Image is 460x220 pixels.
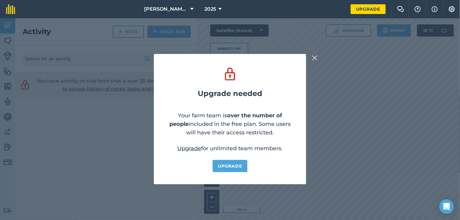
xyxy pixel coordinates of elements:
img: svg+xml;base64,PHN2ZyB4bWxucz0iaHR0cDovL3d3dy53My5vcmcvMjAwMC9zdmciIHdpZHRoPSIxNyIgaGVpZ2h0PSIxNy... [432,5,438,13]
strong: over the number of people [169,112,282,127]
img: svg+xml;base64,PHN2ZyB4bWxucz0iaHR0cDovL3d3dy53My5vcmcvMjAwMC9zdmciIHdpZHRoPSIyMiIgaGVpZ2h0PSIzMC... [312,54,317,62]
img: A question mark icon [414,6,421,12]
p: Your farm team is included in the free plan. Some users will have their access restricted. [166,111,294,137]
a: Upgrade [213,160,248,172]
img: fieldmargin Logo [6,4,15,14]
img: A cog icon [448,6,455,12]
p: for unlimited team members. [178,144,283,153]
img: Two speech bubbles overlapping with the left bubble in the forefront [397,6,404,12]
div: Open Intercom Messenger [439,199,454,214]
a: Upgrade [178,145,201,152]
span: [PERSON_NAME] Farm [144,5,188,13]
a: Upgrade [351,4,386,14]
h2: Upgrade needed [198,89,262,98]
span: 2025 [204,5,216,13]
